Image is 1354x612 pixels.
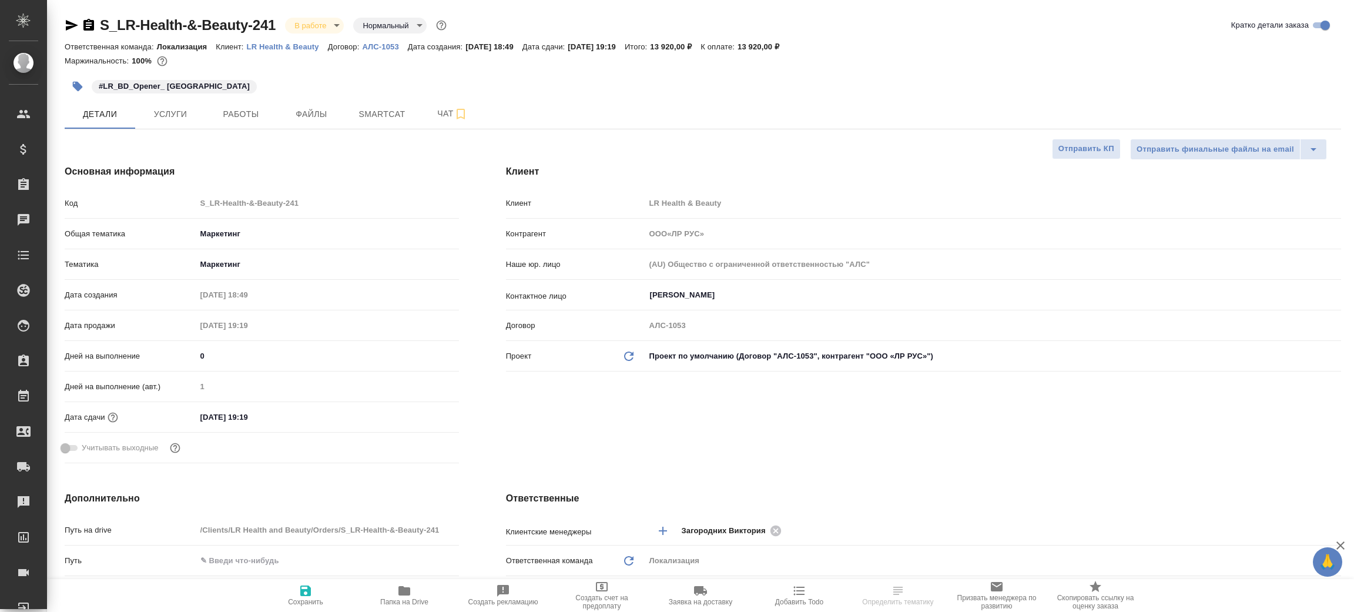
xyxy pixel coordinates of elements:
button: Добавить Todo [750,579,849,612]
span: Услуги [142,107,199,122]
span: Работы [213,107,269,122]
div: В работе [285,18,344,34]
p: Итого: [625,42,650,51]
div: Локализация [645,551,1341,571]
div: Загородних Виктория [682,523,785,538]
button: Добавить тэг [65,73,91,99]
input: Пустое поле [196,378,459,395]
button: Папка на Drive [355,579,454,612]
p: Локализация [157,42,216,51]
p: Контрагент [506,228,645,240]
p: Код [65,198,196,209]
p: 13 920,00 ₽ [650,42,701,51]
p: LR Health & Beauty [247,42,328,51]
button: Создать рекламацию [454,579,552,612]
h4: Клиент [506,165,1341,179]
a: S_LR-Health-&-Beauty-241 [100,17,276,33]
span: Чат [424,106,481,121]
span: Добавить Todo [775,598,823,606]
div: Маркетинг [196,224,459,244]
button: Open [1335,530,1337,532]
button: 🙏 [1313,547,1342,577]
p: 13 920,00 ₽ [738,42,788,51]
button: Определить тематику [849,579,947,612]
button: Заявка на доставку [651,579,750,612]
button: 0.00 RUB; [155,53,170,69]
a: LR Health & Beauty [247,41,328,51]
span: Smartcat [354,107,410,122]
p: К оплате: [701,42,738,51]
span: Создать рекламацию [468,598,538,606]
span: Загородних Виктория [682,525,773,537]
button: Призвать менеджера по развитию [947,579,1046,612]
p: Дата сдачи [65,412,105,423]
h4: Основная информация [65,165,459,179]
p: Дней на выполнение [65,350,196,362]
input: Пустое поле [645,317,1341,334]
button: Сохранить [256,579,355,612]
svg: Подписаться [454,107,468,121]
p: Общая тематика [65,228,196,240]
span: LR_BD_Opener_ Oberhausen [91,81,258,91]
button: Добавить менеджера [649,517,677,545]
p: Путь [65,555,196,567]
span: Определить тематику [862,598,933,606]
input: Пустое поле [645,195,1341,212]
p: Дата сдачи: [522,42,568,51]
button: Скопировать ссылку для ЯМессенджера [65,18,79,32]
span: Отправить финальные файлы на email [1137,143,1294,156]
button: Если добавить услуги и заполнить их объемом, то дата рассчитается автоматически [105,410,120,425]
input: ✎ Введи что-нибудь [196,409,299,426]
span: 🙏 [1318,550,1338,574]
p: 100% [132,56,155,65]
input: ✎ Введи что-нибудь [196,552,459,569]
span: Папка на Drive [380,598,428,606]
span: Учитывать выходные [82,442,159,454]
span: Детали [72,107,128,122]
p: Клиент [506,198,645,209]
a: АЛС-1053 [362,41,407,51]
p: Маржинальность: [65,56,132,65]
input: Пустое поле [196,317,299,334]
button: Нормальный [359,21,412,31]
button: В работе [291,21,330,31]
input: Пустое поле [196,286,299,303]
span: Призвать менеджера по развитию [954,594,1039,610]
p: Дата создания [65,289,196,301]
span: Создать счет на предоплату [559,594,644,610]
input: ✎ Введи что-нибудь [196,347,459,364]
p: Наше юр. лицо [506,259,645,270]
input: Пустое поле [645,256,1341,273]
h4: Дополнительно [65,491,459,506]
p: Путь на drive [65,524,196,536]
div: Проект по умолчанию (Договор "АЛС-1053", контрагент "ООО «ЛР РУС»") [645,346,1341,366]
span: Файлы [283,107,340,122]
p: АЛС-1053 [362,42,407,51]
button: Отправить финальные файлы на email [1130,139,1301,160]
p: Тематика [65,259,196,270]
input: Пустое поле [196,195,459,212]
div: split button [1130,139,1327,160]
input: Пустое поле [196,521,459,539]
p: Ответственная команда [506,555,593,567]
button: Скопировать ссылку [82,18,96,32]
p: Контактное лицо [506,290,645,302]
p: #LR_BD_Opener_ [GEOGRAPHIC_DATA] [99,81,250,92]
span: Отправить КП [1058,142,1114,156]
p: Клиентские менеджеры [506,526,645,538]
input: Пустое поле [645,225,1341,242]
p: Дата создания: [408,42,465,51]
button: Создать счет на предоплату [552,579,651,612]
p: Дата продажи [65,320,196,332]
p: Дней на выполнение (авт.) [65,381,196,393]
button: Open [1335,294,1337,296]
button: Отправить КП [1052,139,1121,159]
span: Скопировать ссылку на оценку заказа [1053,594,1138,610]
p: [DATE] 19:19 [568,42,625,51]
p: Договор [506,320,645,332]
h4: Ответственные [506,491,1341,506]
span: Сохранить [288,598,323,606]
p: Клиент: [216,42,246,51]
p: Ответственная команда: [65,42,157,51]
p: Договор: [328,42,363,51]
